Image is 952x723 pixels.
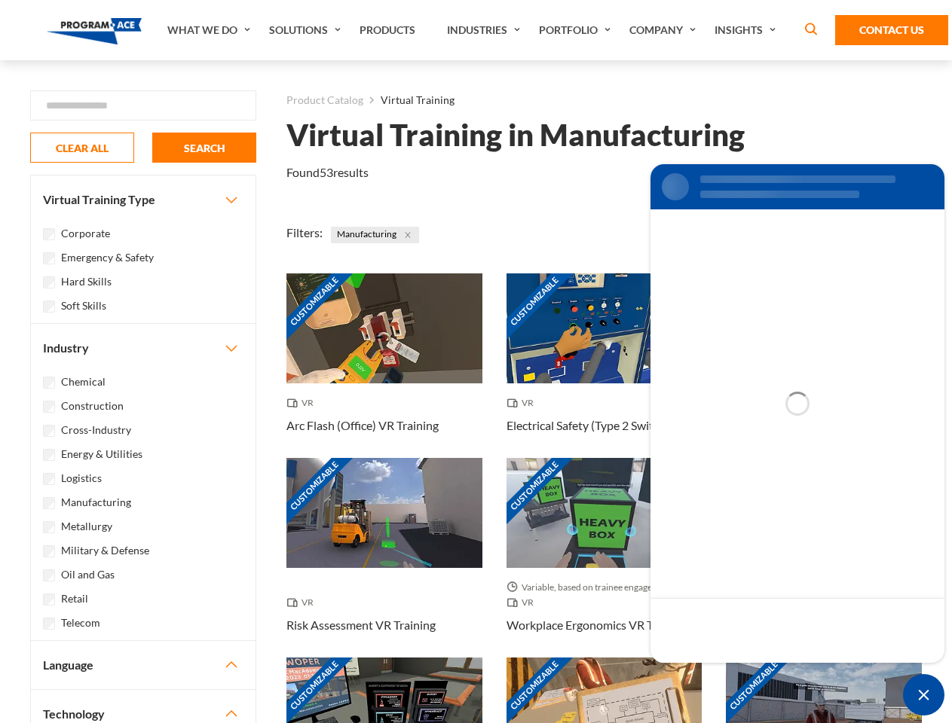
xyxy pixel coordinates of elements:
[61,422,131,438] label: Cross-Industry
[61,446,142,462] label: Energy & Utilities
[286,273,482,458] a: Customizable Thumbnail - Arc Flash (Office) VR Training VR Arc Flash (Office) VR Training
[835,15,948,45] a: Contact Us
[61,249,154,266] label: Emergency & Safety
[61,494,131,511] label: Manufacturing
[286,595,320,610] span: VR
[507,395,540,410] span: VR
[61,225,110,242] label: Corporate
[507,595,540,610] span: VR
[286,90,363,110] a: Product Catalog
[43,618,55,630] input: Telecom
[647,160,948,667] iframe: SalesIQ Chat Window
[286,395,320,410] span: VR
[31,641,256,689] button: Language
[286,416,439,435] h3: Arc Flash (Office) VR Training
[43,401,55,413] input: Construction
[31,324,256,372] button: Industry
[903,674,944,715] div: Chat Widget
[61,542,149,559] label: Military & Defense
[61,615,100,631] label: Telecom
[61,518,112,535] label: Metallurgy
[61,273,112,290] label: Hard Skills
[31,175,256,224] button: Virtual Training Type
[43,276,55,288] input: Hard Skills
[47,18,142,44] img: Program-Ace
[286,90,922,110] nav: breadcrumb
[43,377,55,389] input: Chemical
[43,593,55,606] input: Retail
[61,566,115,583] label: Oil and Gas
[507,273,703,458] a: Customizable Thumbnail - Electrical Safety (Type 2 Switchgear) VR Training VR Electrical Safety (...
[507,458,703,657] a: Customizable Thumbnail - Workplace Ergonomics VR Training Variable, based on trainee engagement w...
[61,590,88,607] label: Retail
[43,569,55,581] input: Oil and Gas
[507,416,703,435] h3: Electrical Safety (Type 2 Switchgear) VR Training
[320,165,333,179] em: 53
[286,163,369,182] p: Found results
[903,674,944,715] span: Minimize live chat window
[43,473,55,485] input: Logistics
[363,90,455,110] li: Virtual Training
[43,425,55,437] input: Cross-Industry
[43,252,55,264] input: Emergency & Safety
[61,297,106,314] label: Soft Skills
[61,374,106,390] label: Chemical
[507,580,703,595] span: Variable, based on trainee engagement with exercises.
[286,225,323,239] span: Filters:
[286,458,482,657] a: Customizable Thumbnail - Risk Assessment VR Training VR Risk Assessment VR Training
[30,133,134,163] button: CLEAR ALL
[286,616,436,634] h3: Risk Assessment VR Training
[43,497,55,509] input: Manufacturing
[43,521,55,533] input: Metallurgy
[61,470,102,487] label: Logistics
[331,227,419,243] span: Manufacturing
[43,449,55,461] input: Energy & Utilities
[286,122,745,148] h1: Virtual Training in Manufacturing
[43,300,55,313] input: Soft Skills
[43,228,55,240] input: Corporate
[399,227,416,243] button: Close
[43,545,55,557] input: Military & Defense
[507,616,689,634] h3: Workplace Ergonomics VR Training
[61,398,124,414] label: Construction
